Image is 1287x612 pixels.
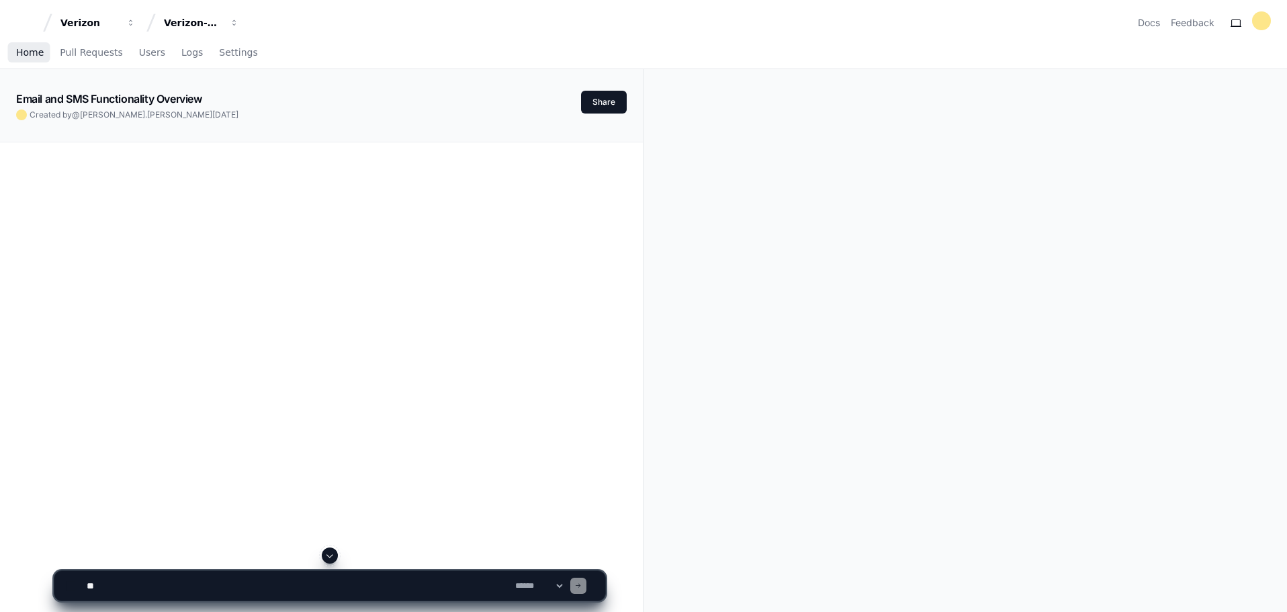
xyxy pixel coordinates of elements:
a: Pull Requests [60,38,122,69]
a: Users [139,38,165,69]
a: Docs [1138,16,1160,30]
span: [DATE] [212,110,238,120]
button: Feedback [1171,16,1214,30]
div: Verizon [60,16,118,30]
span: Logs [181,48,203,56]
span: Created by [30,110,238,120]
span: @ [72,110,80,120]
div: Verizon-Clarify-Order-Management [164,16,222,30]
button: Verizon-Clarify-Order-Management [159,11,245,35]
span: Settings [219,48,257,56]
button: Share [581,91,627,114]
span: Home [16,48,44,56]
span: Users [139,48,165,56]
button: Verizon [55,11,141,35]
span: [PERSON_NAME].[PERSON_NAME] [80,110,212,120]
app-text-character-animate: Email and SMS Functionality Overview [16,92,202,105]
a: Logs [181,38,203,69]
a: Home [16,38,44,69]
span: Pull Requests [60,48,122,56]
a: Settings [219,38,257,69]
